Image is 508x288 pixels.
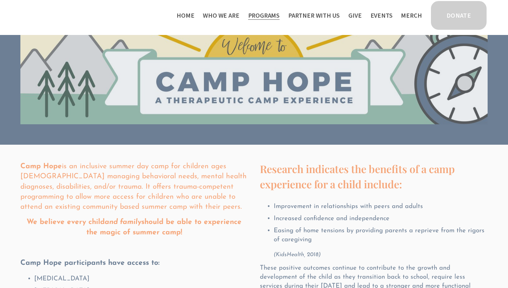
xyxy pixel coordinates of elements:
[401,10,422,21] a: Merch
[20,259,160,267] strong: Camp Hope participants have access to:
[288,10,340,21] a: folder dropdown
[27,218,244,236] strong: We believe every child should be able to experience the magic of summer camp!
[248,10,280,21] span: Programs
[105,218,141,226] em: and family
[288,10,340,21] span: Partner With Us
[348,10,361,21] a: Give
[274,226,488,244] p: Easing of home tensions by providing parents a reprieve from the rigors of caregiving
[370,10,393,21] a: Events
[34,274,248,283] p: [MEDICAL_DATA]
[20,161,248,212] p: is an inclusive summer day camp for children ages [DEMOGRAPHIC_DATA] managing behavioral needs, m...
[274,202,488,211] p: Improvement in relationships with peers and adults
[248,10,280,21] a: folder dropdown
[20,163,62,170] strong: Camp Hope
[203,10,239,21] a: folder dropdown
[203,10,239,21] span: Who We Are
[177,10,194,21] a: Home
[274,214,488,223] p: Increased confidence and independence
[260,161,488,192] h4: Research indicates the benefits of a camp experience for a child include:
[274,252,321,258] em: (KidsHealth, 2018)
